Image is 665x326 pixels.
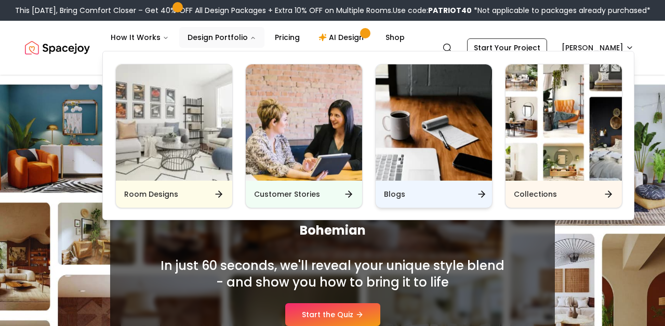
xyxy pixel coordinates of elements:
[102,27,413,48] nav: Main
[25,37,90,58] img: Spacejoy Logo
[15,5,650,16] div: This [DATE], Bring Comfort Closer – Get 40% OFF All Design Packages + Extra 10% OFF on Multiple R...
[179,27,264,48] button: Design Portfolio
[555,38,640,57] button: [PERSON_NAME]
[375,64,493,208] a: BlogsBlogs
[376,64,492,181] img: Blogs
[135,222,530,239] span: Bohemian
[472,5,650,16] span: *Not applicable to packages already purchased*
[506,64,622,181] img: Collections
[102,27,177,48] button: How It Works
[116,64,232,181] img: Room Designs
[285,303,380,326] a: Start the Quiz
[103,51,635,221] div: Design Portfolio
[245,64,363,208] a: Customer StoriesCustomer Stories
[393,5,472,16] span: Use code:
[384,189,405,199] h6: Blogs
[25,21,640,75] nav: Global
[428,5,472,16] b: PATRIOT40
[254,189,320,199] h6: Customer Stories
[514,189,557,199] h6: Collections
[246,64,362,181] img: Customer Stories
[467,38,547,57] a: Start Your Project
[124,189,178,199] h6: Room Designs
[310,27,375,48] a: AI Design
[267,27,308,48] a: Pricing
[25,37,90,58] a: Spacejoy
[505,64,622,208] a: CollectionsCollections
[377,27,413,48] a: Shop
[115,64,233,208] a: Room DesignsRoom Designs
[158,257,507,291] h2: In just 60 seconds, we'll reveal your unique style blend - and show you how to bring it to life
